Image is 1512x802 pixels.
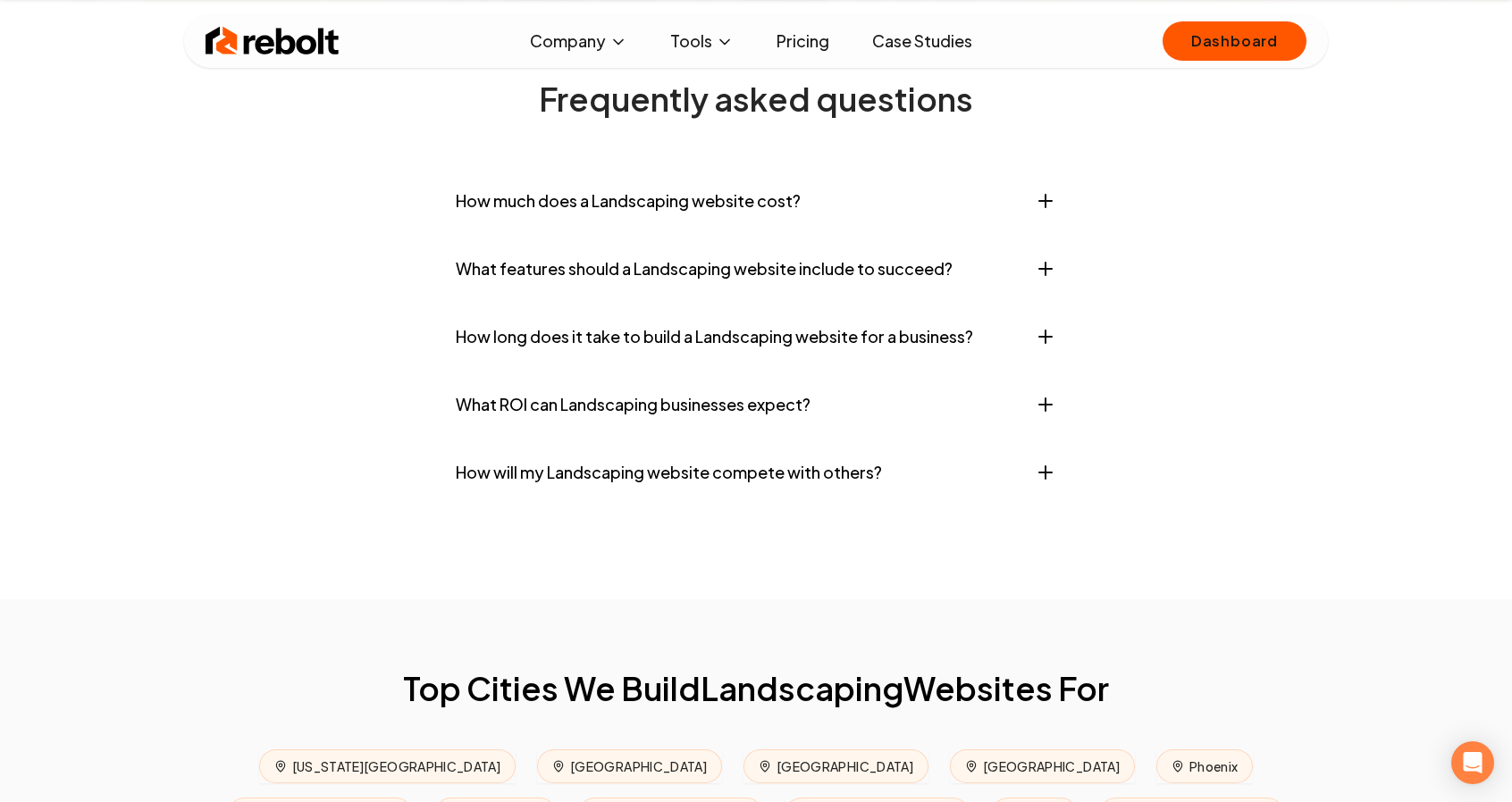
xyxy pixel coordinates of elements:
[516,23,642,59] button: Company
[456,446,1056,499] button: How will my Landscaping website compete with others?
[537,749,722,783] a: [GEOGRAPHIC_DATA]
[1156,749,1253,783] a: Phoenix
[206,23,340,59] img: Rebolt Logo
[858,23,987,59] a: Case Studies
[456,242,1056,296] button: What features should a Landscaping website include to succeed?
[743,749,928,783] a: [GEOGRAPHIC_DATA]
[456,310,1056,363] button: How long does it take to build a Landscaping website for a business?
[259,749,516,783] a: [US_STATE][GEOGRAPHIC_DATA]
[950,749,1135,783] a: [GEOGRAPHIC_DATA]
[456,378,1056,431] button: What ROI can Landscaping businesses expect?
[1163,21,1306,61] a: Dashboard
[456,174,1056,228] button: How much does a Landscaping website cost?
[762,23,844,59] a: Pricing
[456,81,1056,117] h2: Frequently asked questions
[213,671,1299,706] h2: Top Cities We Build Landscaping Websites For
[1451,741,1494,784] div: Open Intercom Messenger
[656,23,748,59] button: Tools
